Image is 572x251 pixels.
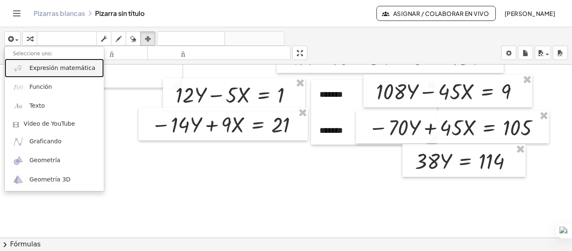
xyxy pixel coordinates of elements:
[224,31,284,46] button: rehacer
[29,102,45,109] font: Texto
[159,35,223,43] font: deshacer
[497,6,562,21] button: [PERSON_NAME]
[393,10,489,17] font: Asignar / Colaborar en vivo
[13,137,23,147] img: ggb-graphing.svg
[13,174,23,185] img: ggb-3d.svg
[147,46,291,60] button: tamaño_del_formato
[29,65,95,71] font: Expresión matemática
[376,6,496,21] button: Asignar / Colaborar en vivo
[5,59,104,78] a: Expresión matemática
[13,101,23,111] img: Aa.png
[29,138,62,145] font: Graficando
[23,120,75,127] font: Vídeo de YouTube
[4,46,148,60] button: tamaño_del_formato
[5,78,104,96] a: Función
[13,155,23,166] img: ggb-geometry.svg
[5,116,104,132] a: Vídeo de YouTube
[13,82,23,92] img: f_x.png
[10,240,41,248] font: Fórmulas
[13,63,23,73] img: sqrt_x.png
[505,10,555,17] font: [PERSON_NAME]
[149,49,289,57] font: tamaño_del_formato
[37,31,97,46] button: teclado
[5,151,104,170] a: Geometría
[29,83,52,90] font: Función
[33,9,85,18] a: Pizarras blancas
[5,132,104,151] a: Graficando
[29,176,70,183] font: Geometría 3D
[39,35,95,43] font: teclado
[13,51,53,57] font: Seleccione uno:
[5,97,104,116] a: Texto
[157,31,225,46] button: deshacer
[10,7,23,20] button: Cambiar navegación
[5,170,104,189] a: Geometría 3D
[29,157,60,163] font: Geometría
[227,35,282,43] font: rehacer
